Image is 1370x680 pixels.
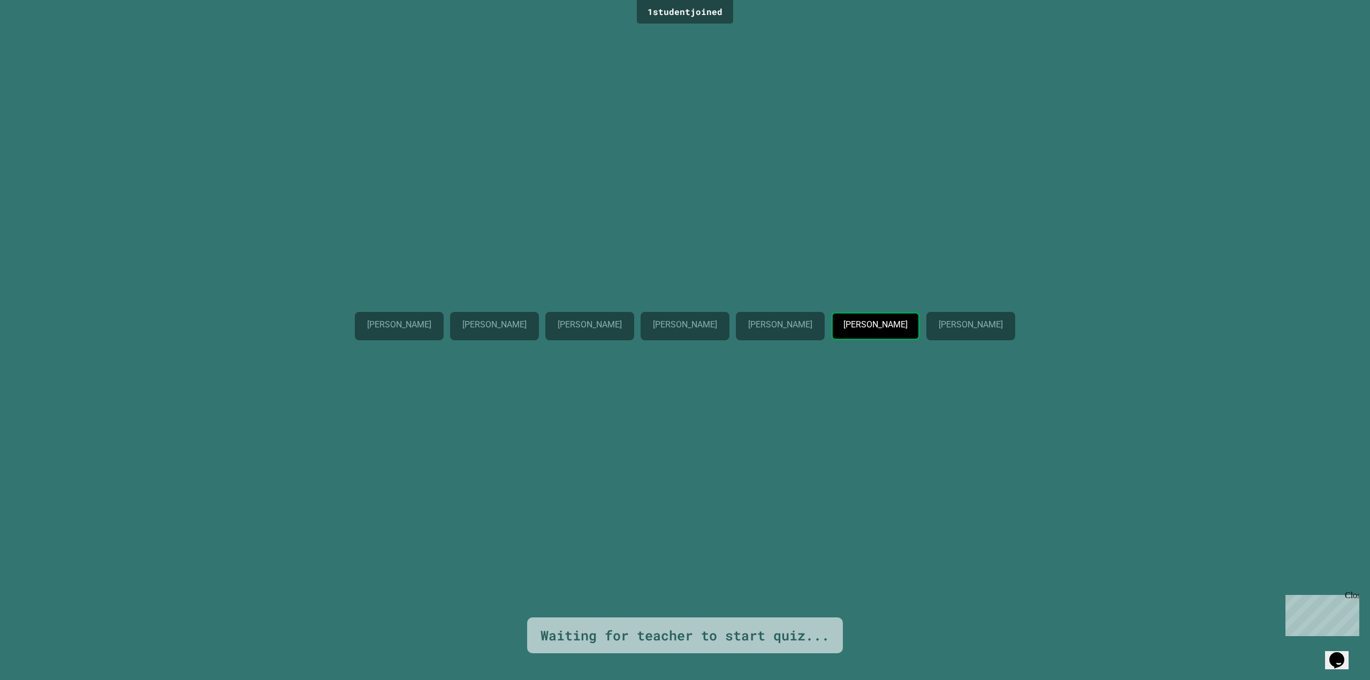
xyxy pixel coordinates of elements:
[843,320,907,330] p: [PERSON_NAME]
[748,320,812,330] p: [PERSON_NAME]
[541,625,829,646] div: Waiting for teacher to start quiz...
[558,320,621,330] p: [PERSON_NAME]
[653,320,717,330] p: [PERSON_NAME]
[939,320,1002,330] p: [PERSON_NAME]
[367,320,431,330] p: [PERSON_NAME]
[1281,591,1359,636] iframe: chat widget
[1325,637,1359,669] iframe: chat widget
[462,320,526,330] p: [PERSON_NAME]
[4,4,74,68] div: Chat with us now!Close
